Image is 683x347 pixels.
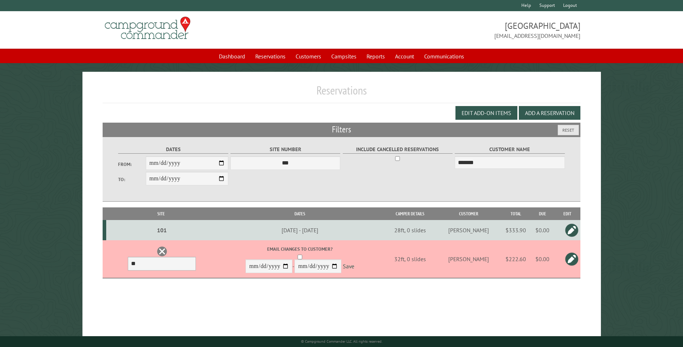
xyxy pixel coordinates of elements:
[103,14,193,42] img: Campground Commander
[327,49,361,63] a: Campsites
[109,227,215,234] div: 101
[343,263,354,270] a: Save
[343,145,453,154] label: Include Cancelled Reservations
[436,220,501,240] td: [PERSON_NAME]
[362,49,389,63] a: Reports
[217,246,383,275] div: -
[519,106,580,120] button: Add a Reservation
[118,176,145,183] label: To:
[558,125,579,135] button: Reset
[436,207,501,220] th: Customer
[216,207,384,220] th: Dates
[530,220,555,240] td: $0.00
[420,49,468,63] a: Communications
[118,161,145,168] label: From:
[501,240,530,278] td: $222.60
[215,49,250,63] a: Dashboard
[217,246,383,252] label: Email changes to customer?
[530,207,555,220] th: Due
[391,49,418,63] a: Account
[217,227,383,234] div: [DATE] - [DATE]
[291,49,325,63] a: Customers
[555,207,580,220] th: Edit
[103,83,580,103] h1: Reservations
[230,145,340,154] label: Site Number
[455,145,565,154] label: Customer Name
[455,106,517,120] button: Edit Add-on Items
[251,49,290,63] a: Reservations
[501,220,530,240] td: $333.90
[530,240,555,278] td: $0.00
[385,240,436,278] td: 32ft, 0 slides
[385,207,436,220] th: Camper Details
[501,207,530,220] th: Total
[342,20,580,40] span: [GEOGRAPHIC_DATA] [EMAIL_ADDRESS][DOMAIN_NAME]
[106,207,216,220] th: Site
[103,123,580,136] h2: Filters
[436,240,501,278] td: [PERSON_NAME]
[385,220,436,240] td: 28ft, 0 slides
[118,145,228,154] label: Dates
[157,246,167,257] a: Delete this reservation
[301,339,382,344] small: © Campground Commander LLC. All rights reserved.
